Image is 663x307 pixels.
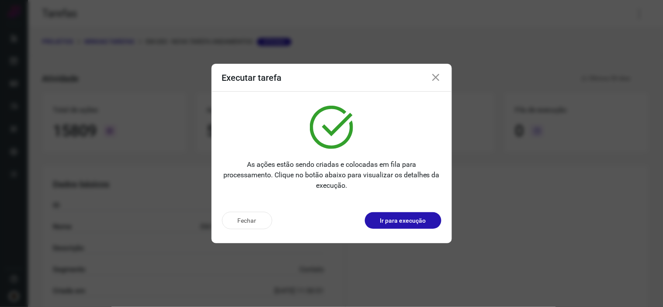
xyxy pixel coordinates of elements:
[222,159,441,191] p: As ações estão sendo criadas e colocadas em fila para processamento. Clique no botão abaixo para ...
[222,72,282,83] h3: Executar tarefa
[222,212,272,229] button: Fechar
[310,106,353,149] img: verified.svg
[380,216,426,225] p: Ir para execução
[365,212,441,229] button: Ir para execução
